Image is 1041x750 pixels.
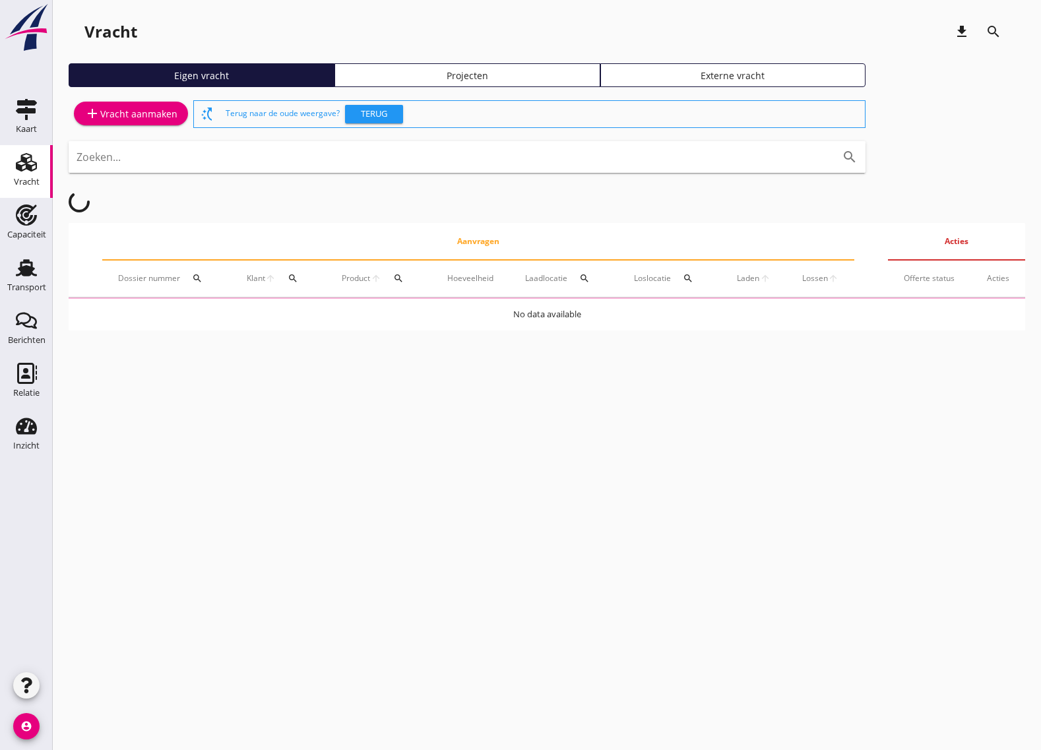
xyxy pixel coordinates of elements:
[102,223,854,260] th: Aanvragen
[600,63,866,87] a: Externe vracht
[84,106,177,121] div: Vracht aanmaken
[342,272,370,284] span: Product
[954,24,970,40] i: download
[13,713,40,739] i: account_circle
[760,273,771,284] i: arrow_upward
[447,272,493,284] div: Hoeveelheid
[7,283,46,292] div: Transport
[288,273,298,284] i: search
[8,336,46,344] div: Berichten
[986,24,1001,40] i: search
[3,3,50,52] img: logo-small.a267ee39.svg
[350,108,398,121] div: Terug
[199,106,215,122] i: switch_access_shortcut
[69,63,334,87] a: Eigen vracht
[69,299,1025,330] td: No data available
[683,273,693,284] i: search
[340,69,594,82] div: Projecten
[226,101,860,127] div: Terug naar de oude weergave?
[828,273,838,284] i: arrow_upward
[14,177,40,186] div: Vracht
[7,230,46,239] div: Capaciteit
[74,102,188,125] a: Vracht aanmaken
[13,441,40,450] div: Inzicht
[634,263,706,294] div: Loslocatie
[579,273,590,284] i: search
[84,106,100,121] i: add
[842,149,858,165] i: search
[192,273,203,284] i: search
[904,272,955,284] div: Offerte status
[247,272,265,284] span: Klant
[265,273,276,284] i: arrow_upward
[334,63,600,87] a: Projecten
[75,69,329,82] div: Eigen vracht
[888,223,1025,260] th: Acties
[802,272,828,284] span: Lossen
[345,105,403,123] button: Terug
[77,146,821,168] input: Zoeken...
[525,263,602,294] div: Laadlocatie
[84,21,137,42] div: Vracht
[606,69,860,82] div: Externe vracht
[393,273,404,284] i: search
[13,389,40,397] div: Relatie
[987,272,1009,284] div: Acties
[118,263,215,294] div: Dossier nummer
[737,272,759,284] span: Laden
[370,273,381,284] i: arrow_upward
[16,125,37,133] div: Kaart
